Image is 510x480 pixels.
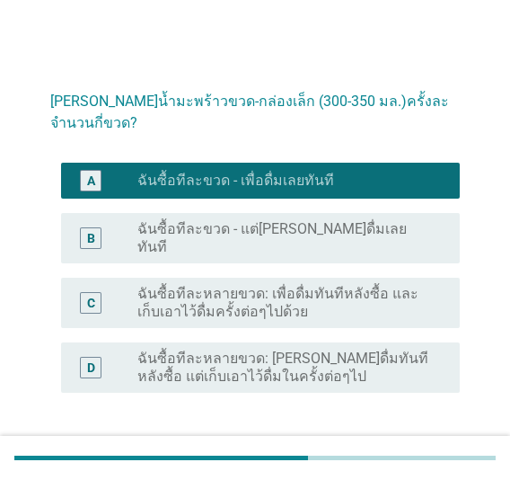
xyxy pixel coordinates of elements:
[87,358,95,377] div: D
[137,172,334,190] label: ฉันซื้อทีละขวด - เพื่อดื่มเลยทันที
[87,293,95,312] div: C
[87,228,95,247] div: B
[137,285,431,321] label: ฉันซื้อทีละหลายขวด: เพื่อดื่มทันทีหลังซื้อ และเก็บเอาไว้ดื่มครั้งต่อๆไปด้วย
[137,350,431,386] label: ฉันซื้อทีละหลายขวด: [PERSON_NAME]ดื่มทันทีหลังซื้อ แต่เก็บเอาไว้ดื่มในครั้งต่อๆไป
[87,171,95,190] div: A
[50,73,460,134] h2: [PERSON_NAME]น้ำมะพร้าวขวด-กล่องเล็ก (300-350 มล.)ครั้งละจำนวนกี่ขวด?
[137,220,431,256] label: ฉันซื้อทีละขวด - แต่[PERSON_NAME]ดื่มเลยทันที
